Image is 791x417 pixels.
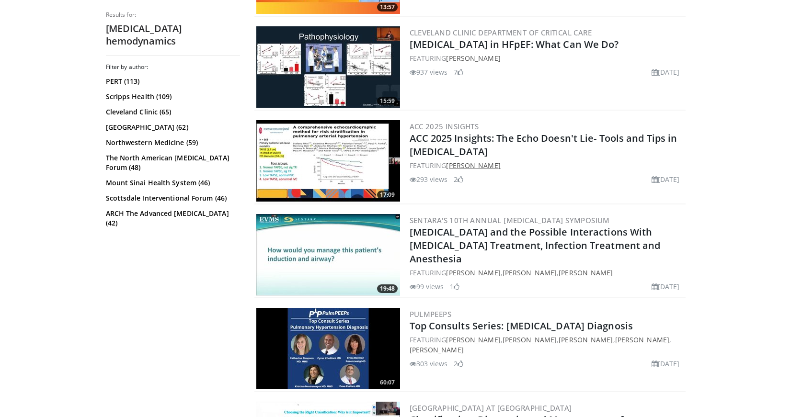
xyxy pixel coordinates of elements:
[410,319,633,332] a: Top Consults Series: [MEDICAL_DATA] Diagnosis
[454,174,463,184] li: 2
[410,132,677,158] a: ACC 2025 Insights: The Echo Doesn't Lie- Tools and Tips in [MEDICAL_DATA]
[410,28,592,37] a: Cleveland Clinic Department of Critical Care
[256,214,400,295] a: 19:48
[410,67,448,77] li: 937 views
[106,209,238,228] a: ARCH The Advanced [MEDICAL_DATA] (42)
[106,77,238,86] a: PERT (113)
[377,284,398,293] span: 19:48
[256,120,400,202] img: 072981e7-0689-486c-8c65-88bd1ee96a19.300x170_q85_crop-smart_upscale.jpg
[652,67,680,77] li: [DATE]
[503,268,557,277] a: [PERSON_NAME]
[410,359,448,369] li: 303 views
[106,153,238,172] a: The North American [MEDICAL_DATA] Forum (48)
[410,309,452,319] a: PulmPEEPs
[377,3,398,11] span: 13:57
[256,26,400,108] img: 6e3982e2-8e0b-4424-9d40-0ff7de1b2271.300x170_q85_crop-smart_upscale.jpg
[559,335,613,344] a: [PERSON_NAME]
[106,138,238,147] a: Northwestern Medicine (59)
[377,378,398,387] span: 60:07
[410,225,661,265] a: [MEDICAL_DATA] and the Possible Interactions With [MEDICAL_DATA] Treatment, Infection Treatment a...
[106,92,238,101] a: Scripps Health (109)
[377,191,398,199] span: 17:09
[446,268,500,277] a: [PERSON_NAME]
[652,174,680,184] li: [DATE]
[377,97,398,105] span: 15:59
[454,67,463,77] li: 7
[410,282,444,292] li: 99 views
[410,53,684,63] div: FEATURING
[106,11,240,19] p: Results for:
[410,215,610,225] a: Sentara's 10th Annual [MEDICAL_DATA] Symposium
[410,122,479,131] a: ACC 2025 Insights
[410,38,619,51] a: [MEDICAL_DATA] in HFpEF: What Can We Do?
[256,120,400,202] a: 17:09
[410,345,464,354] a: [PERSON_NAME]
[256,308,400,389] a: 60:07
[106,107,238,117] a: Cleveland Clinic (65)
[106,63,240,71] h3: Filter by author:
[410,268,684,278] div: FEATURING , ,
[503,335,557,344] a: [PERSON_NAME]
[450,282,459,292] li: 1
[615,335,669,344] a: [PERSON_NAME]
[410,335,684,355] div: FEATURING , , , ,
[652,359,680,369] li: [DATE]
[410,403,572,413] a: [GEOGRAPHIC_DATA] at [GEOGRAPHIC_DATA]
[256,26,400,108] a: 15:59
[106,23,240,47] h2: [MEDICAL_DATA] hemodynamics
[106,178,238,188] a: Mount Sinai Health System (46)
[454,359,463,369] li: 2
[256,214,400,295] img: 451c606e-39cb-4e66-b040-55216490be2e.300x170_q85_crop-smart_upscale.jpg
[446,161,500,170] a: [PERSON_NAME]
[106,123,238,132] a: [GEOGRAPHIC_DATA] (62)
[559,268,613,277] a: [PERSON_NAME]
[446,335,500,344] a: [PERSON_NAME]
[256,308,400,389] img: 2ed3909c-0865-4c7f-a311-c121c9326710.300x170_q85_crop-smart_upscale.jpg
[106,193,238,203] a: Scottsdale Interventional Forum (46)
[446,54,500,63] a: [PERSON_NAME]
[410,160,684,170] div: FEATURING
[410,174,448,184] li: 293 views
[652,282,680,292] li: [DATE]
